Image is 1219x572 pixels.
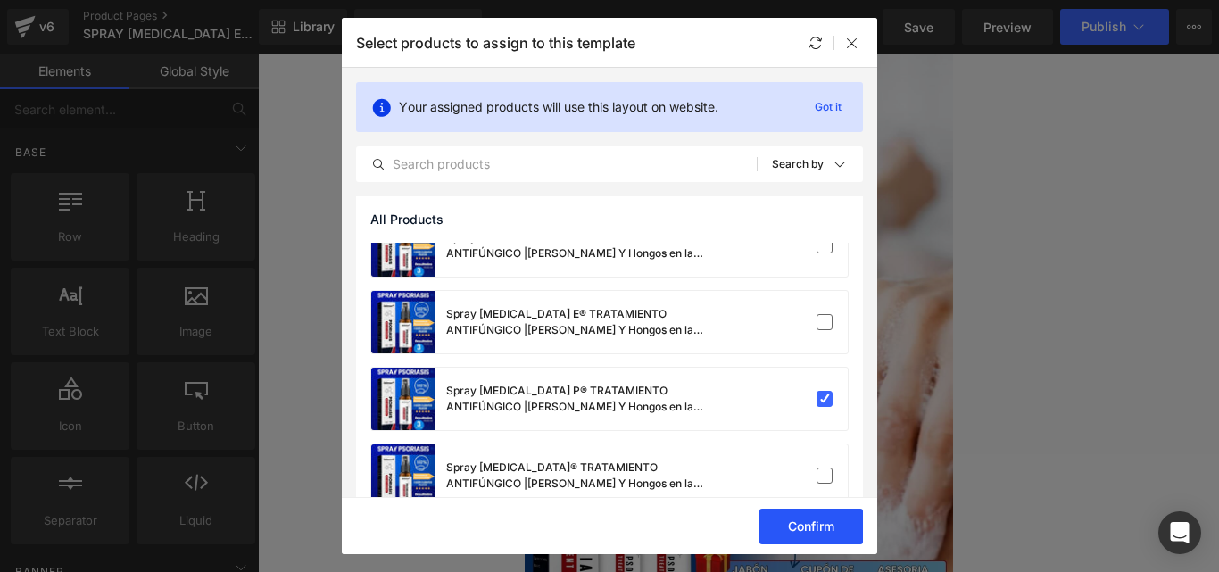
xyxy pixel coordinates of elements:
[371,214,435,277] a: product-img
[808,96,849,118] p: Got it
[356,34,635,52] p: Select products to assign to this template
[446,306,714,338] div: Spray [MEDICAL_DATA] E® TRATAMIENTO ANTIFÚNGICO |[PERSON_NAME] Y Hongos en la Piel
[772,158,824,170] p: Search by
[759,509,863,544] button: Confirm
[446,460,714,492] div: Spray [MEDICAL_DATA]® TRATAMIENTO ANTIFÚNGICO |[PERSON_NAME] Y Hongos en la Piel
[371,368,435,430] a: product-img
[357,153,757,175] input: Search products
[371,444,435,507] a: product-img
[370,212,444,227] span: All Products
[446,229,714,261] div: Spray [MEDICAL_DATA] C® TRATAMIENTO ANTIFÚNGICO |[PERSON_NAME] Y Hongos en la Piel
[446,383,714,415] div: Spray [MEDICAL_DATA] P® TRATAMIENTO ANTIFÚNGICO |[PERSON_NAME] Y Hongos en la Piel
[371,291,435,353] a: product-img
[399,97,718,117] p: Your assigned products will use this layout on website.
[1158,511,1201,554] div: Open Intercom Messenger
